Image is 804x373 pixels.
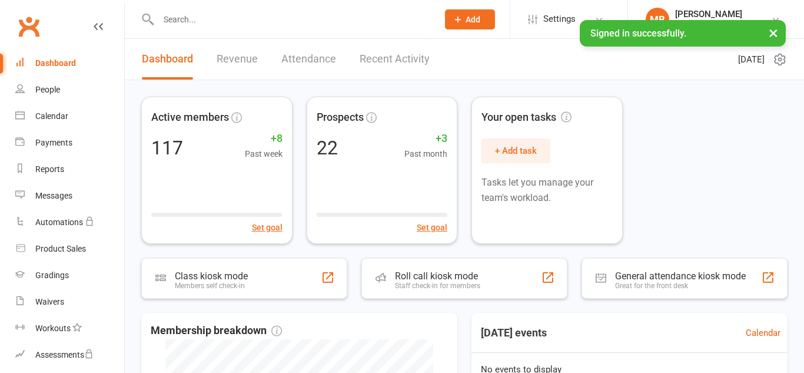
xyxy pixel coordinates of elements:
div: Product Sales [35,244,86,253]
a: Gradings [15,262,124,289]
div: Payments [35,138,72,147]
button: Set goal [417,221,447,234]
span: +3 [404,130,447,147]
div: Class kiosk mode [175,270,248,282]
a: Dashboard [15,50,124,77]
div: Members self check-in [175,282,248,290]
div: Workouts [35,324,71,333]
a: Assessments [15,342,124,368]
div: Messages [35,191,72,200]
a: Recent Activity [360,39,430,80]
span: Active members [151,109,229,126]
span: Settings [543,6,576,32]
p: Tasks let you manage your team's workload. [481,175,613,205]
div: Staff check-in for members [395,282,480,290]
a: Calendar [746,326,780,340]
button: Set goal [252,221,283,234]
button: Add [445,9,495,29]
span: Your open tasks [481,109,572,126]
div: 117 [151,138,183,157]
div: Automations [35,217,83,227]
a: Product Sales [15,236,124,262]
a: Calendar [15,103,124,130]
div: Assessments [35,350,94,359]
div: General attendance kiosk mode [615,270,746,282]
span: Past month [404,147,447,160]
a: Automations [15,209,124,236]
input: Search... [155,11,430,28]
a: Dashboard [142,39,193,80]
button: × [763,20,784,45]
h3: [DATE] events [471,322,556,344]
span: +8 [245,130,283,147]
div: Calendar [35,111,68,121]
div: MB [646,8,669,31]
a: Workouts [15,315,124,342]
a: Clubworx [14,12,44,41]
div: People [35,85,60,94]
a: Waivers [15,289,124,315]
span: Signed in successfully. [590,28,686,39]
div: Dashboard [35,58,76,68]
div: [PERSON_NAME] [675,9,742,19]
a: Attendance [281,39,336,80]
div: Great for the front desk [615,282,746,290]
a: Payments [15,130,124,156]
span: Past week [245,147,283,160]
div: Draig Bella Vista [675,19,742,30]
span: [DATE] [738,52,765,67]
div: Waivers [35,297,64,306]
span: Prospects [317,109,364,126]
div: Reports [35,164,64,174]
span: Add [466,15,480,24]
div: Roll call kiosk mode [395,270,480,282]
a: Reports [15,156,124,183]
button: + Add task [481,138,550,163]
a: Revenue [217,39,258,80]
a: People [15,77,124,103]
span: Membership breakdown [151,322,282,339]
a: Messages [15,183,124,209]
div: 22 [317,138,338,157]
div: Gradings [35,270,69,280]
